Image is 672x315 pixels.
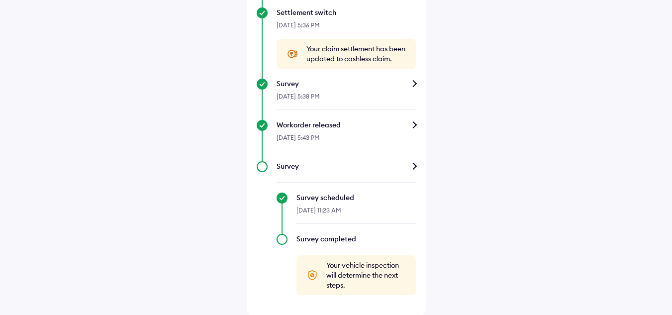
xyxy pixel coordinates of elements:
[277,120,416,130] div: Workorder released
[277,17,416,39] div: [DATE] 5:36 PM
[277,7,416,17] div: Settlement switch
[277,161,416,171] div: Survey
[296,234,416,244] div: Survey completed
[296,203,416,224] div: [DATE] 11:23 AM
[277,79,416,89] div: Survey
[296,193,416,203] div: Survey scheduled
[326,260,406,290] span: Your vehicle inspection will determine the next steps.
[277,89,416,110] div: [DATE] 5:38 PM
[306,44,406,64] span: Your claim settlement has been updated to cashless claim.
[277,130,416,151] div: [DATE] 5:43 PM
